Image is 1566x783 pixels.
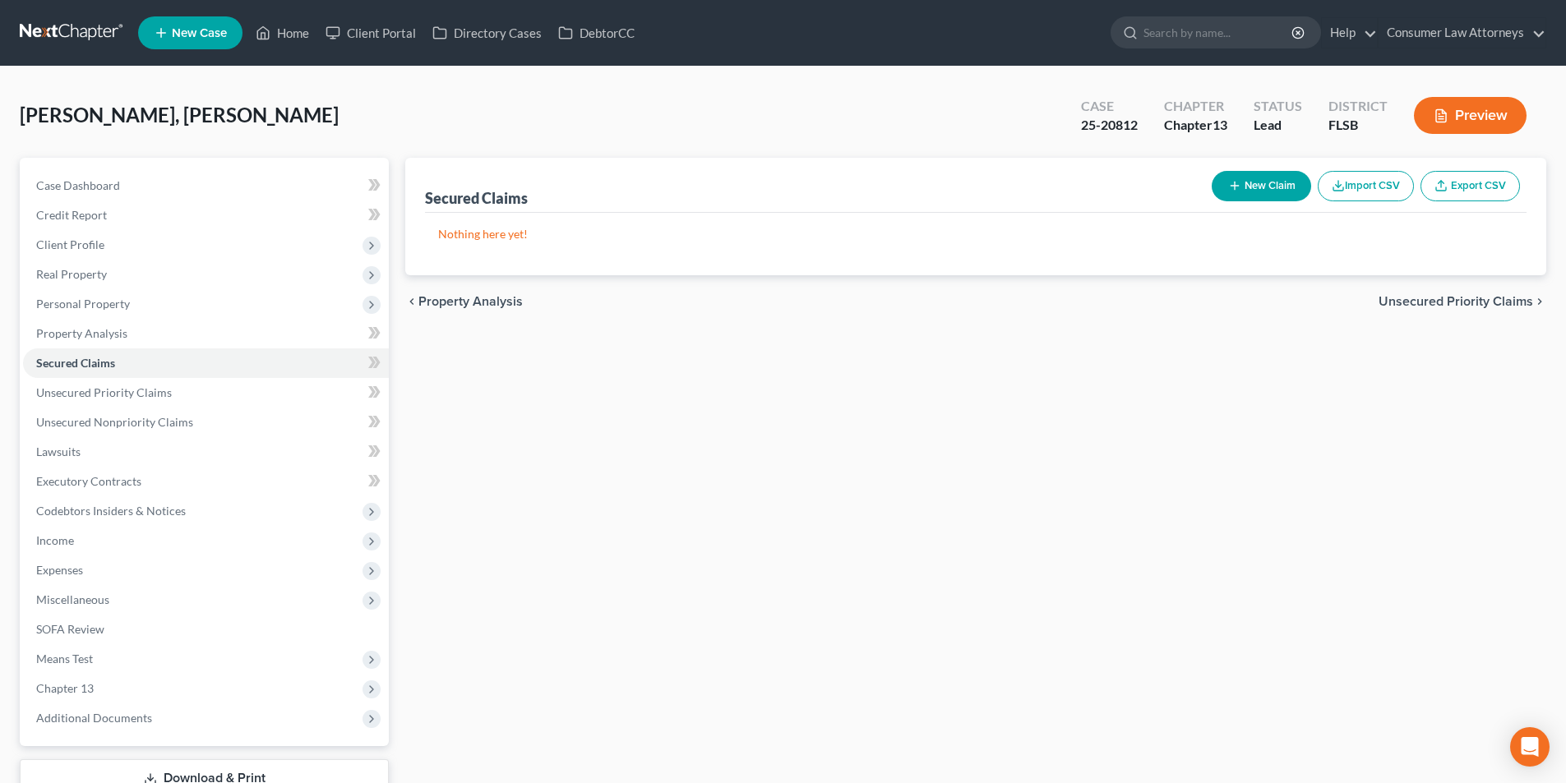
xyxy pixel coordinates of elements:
[1318,171,1414,201] button: Import CSV
[36,533,74,547] span: Income
[1328,116,1388,135] div: FLSB
[1081,116,1138,135] div: 25-20812
[1510,727,1550,767] div: Open Intercom Messenger
[1212,171,1311,201] button: New Claim
[1379,295,1533,308] span: Unsecured Priority Claims
[23,171,389,200] a: Case Dashboard
[36,326,127,340] span: Property Analysis
[36,297,130,311] span: Personal Property
[23,437,389,467] a: Lawsuits
[23,615,389,644] a: SOFA Review
[23,319,389,348] a: Property Analysis
[405,295,418,308] i: chevron_left
[36,444,81,458] span: Lawsuits
[36,208,107,222] span: Credit Report
[1533,295,1546,308] i: chevron_right
[247,18,317,48] a: Home
[1379,295,1546,308] button: Unsecured Priority Claims chevron_right
[1164,116,1227,135] div: Chapter
[424,18,550,48] a: Directory Cases
[36,474,141,488] span: Executory Contracts
[36,592,109,606] span: Miscellaneous
[1420,171,1520,201] a: Export CSV
[1322,18,1377,48] a: Help
[550,18,643,48] a: DebtorCC
[36,356,115,370] span: Secured Claims
[36,178,120,192] span: Case Dashboard
[36,622,104,636] span: SOFA Review
[36,267,107,281] span: Real Property
[425,188,528,208] div: Secured Claims
[36,237,104,251] span: Client Profile
[36,385,172,399] span: Unsecured Priority Claims
[1164,97,1227,116] div: Chapter
[23,467,389,496] a: Executory Contracts
[36,504,186,518] span: Codebtors Insiders & Notices
[1143,17,1294,48] input: Search by name...
[438,226,1513,242] p: Nothing here yet!
[172,27,227,39] span: New Case
[20,103,339,127] span: [PERSON_NAME], [PERSON_NAME]
[36,652,93,666] span: Means Test
[1213,117,1227,132] span: 13
[1254,97,1302,116] div: Status
[1254,116,1302,135] div: Lead
[36,563,83,577] span: Expenses
[23,348,389,378] a: Secured Claims
[36,415,193,429] span: Unsecured Nonpriority Claims
[23,378,389,408] a: Unsecured Priority Claims
[418,295,523,308] span: Property Analysis
[317,18,424,48] a: Client Portal
[1414,97,1527,134] button: Preview
[23,408,389,437] a: Unsecured Nonpriority Claims
[36,681,94,695] span: Chapter 13
[36,711,152,725] span: Additional Documents
[405,295,523,308] button: chevron_left Property Analysis
[1081,97,1138,116] div: Case
[23,200,389,230] a: Credit Report
[1328,97,1388,116] div: District
[1379,18,1545,48] a: Consumer Law Attorneys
